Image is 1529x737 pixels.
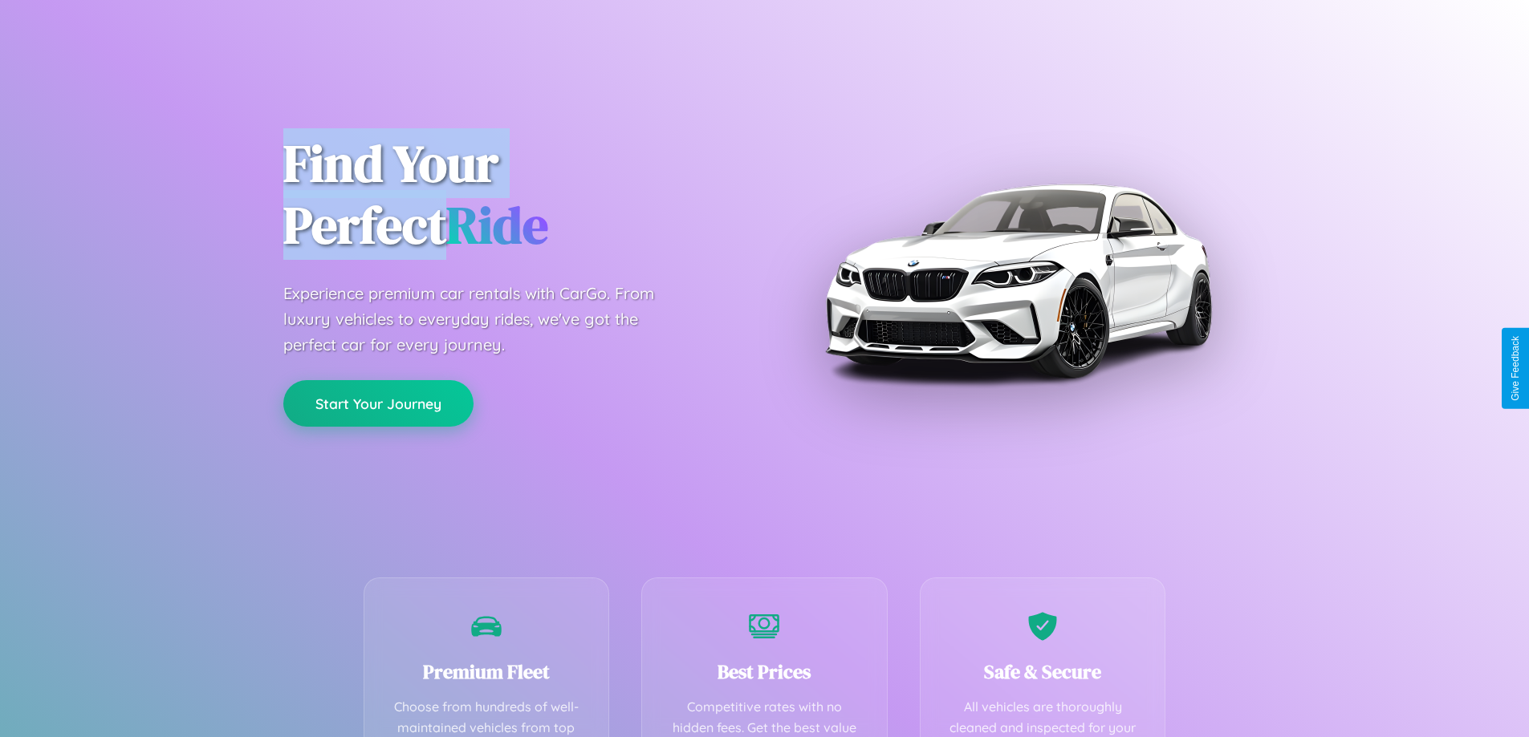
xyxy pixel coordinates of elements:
[283,380,474,427] button: Start Your Journey
[945,658,1141,685] h3: Safe & Secure
[1510,336,1521,401] div: Give Feedback
[666,658,863,685] h3: Best Prices
[817,80,1218,481] img: Premium BMW car rental vehicle
[283,281,685,358] p: Experience premium car rentals with CarGo. From luxury vehicles to everyday rides, we've got the ...
[283,133,741,257] h1: Find Your Perfect
[388,658,585,685] h3: Premium Fleet
[446,190,548,260] span: Ride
